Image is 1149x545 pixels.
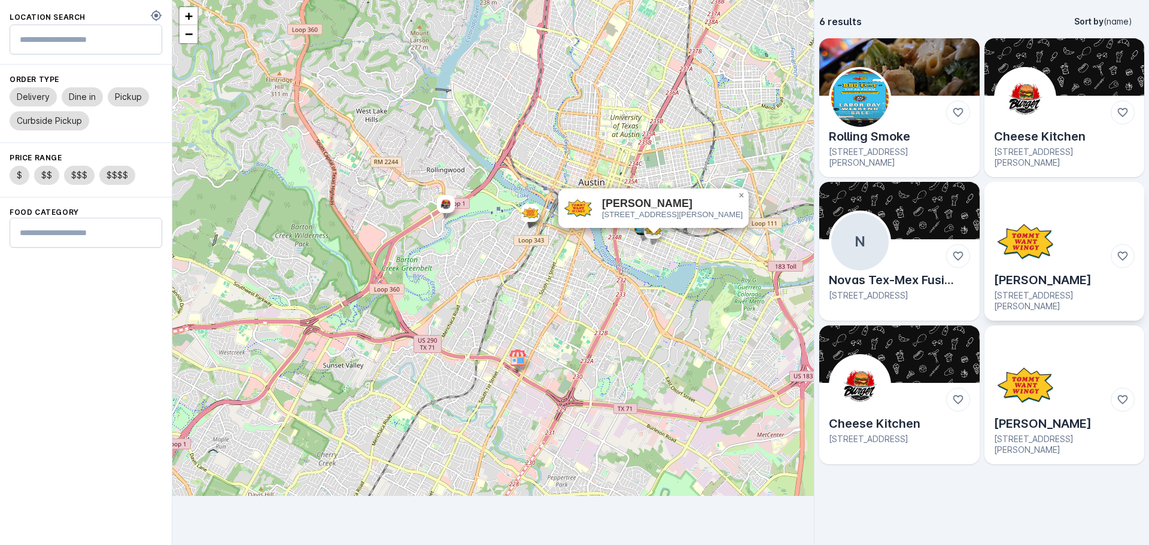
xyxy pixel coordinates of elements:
div: [STREET_ADDRESS][PERSON_NAME] [994,147,1126,168]
img: Card cover image [564,194,592,223]
a: Zoom out [180,25,197,43]
div: Cheese Kitchen [829,416,920,431]
img: Marker [644,221,662,239]
span: $ [17,168,22,182]
img: Card cover image [984,38,1145,96]
div: [PERSON_NAME] [602,197,743,211]
div: [STREET_ADDRESS][PERSON_NAME] [994,434,1126,455]
div: Cheese Kitchen [994,129,1126,144]
span: $$$ [71,168,87,182]
img: Card cover image [984,182,1145,239]
img: Card cover image [819,325,980,383]
mat-chip-listbox: Fulfillment [10,85,162,133]
div: Price Range [10,153,162,163]
span: Sort by [1074,16,1132,26]
img: Marker [521,204,539,222]
span: Dine in [69,90,96,104]
button: Sort by(name) [1062,10,1144,34]
a: Close popup [734,188,749,203]
div: [STREET_ADDRESS] [829,434,920,444]
div: [STREET_ADDRESS] [829,290,960,301]
img: Card cover image [984,325,1145,383]
img: Card cover image [819,38,980,96]
span: N [855,231,865,252]
img: Card cover image [996,69,1054,127]
div: Food Category [10,207,162,218]
span: (name) [1104,16,1132,26]
span: $$$$ [107,168,128,182]
a: Zoom in [180,7,197,25]
span: Delivery [17,90,50,104]
img: Card cover image [831,69,889,127]
div: Rolling Smoke [829,129,960,144]
img: Card cover image [996,213,1054,270]
span: $$ [41,168,52,182]
img: Card cover image [819,182,980,239]
div: Novas Tex-Mex Fusion BBQ [829,273,960,288]
span: + [185,8,193,23]
span: Pickup [115,90,142,104]
div: [STREET_ADDRESS][PERSON_NAME] [994,290,1126,311]
img: Card cover image [831,357,889,414]
mat-chip-listbox: Price Range [10,163,162,187]
img: Marker [437,195,455,213]
span: Curbside Pickup [17,114,82,128]
div: [PERSON_NAME] [994,273,1126,288]
div: [STREET_ADDRESS][PERSON_NAME] [602,210,743,220]
img: Marker [509,349,527,367]
div: Location Search [10,12,86,23]
span: − [185,26,193,41]
img: Card cover image [996,357,1054,414]
div: Order Type [10,74,162,85]
div: [STREET_ADDRESS][PERSON_NAME] [829,147,960,168]
div: 6 results [819,14,862,29]
div: [PERSON_NAME] [994,416,1126,431]
span: × [738,190,744,200]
